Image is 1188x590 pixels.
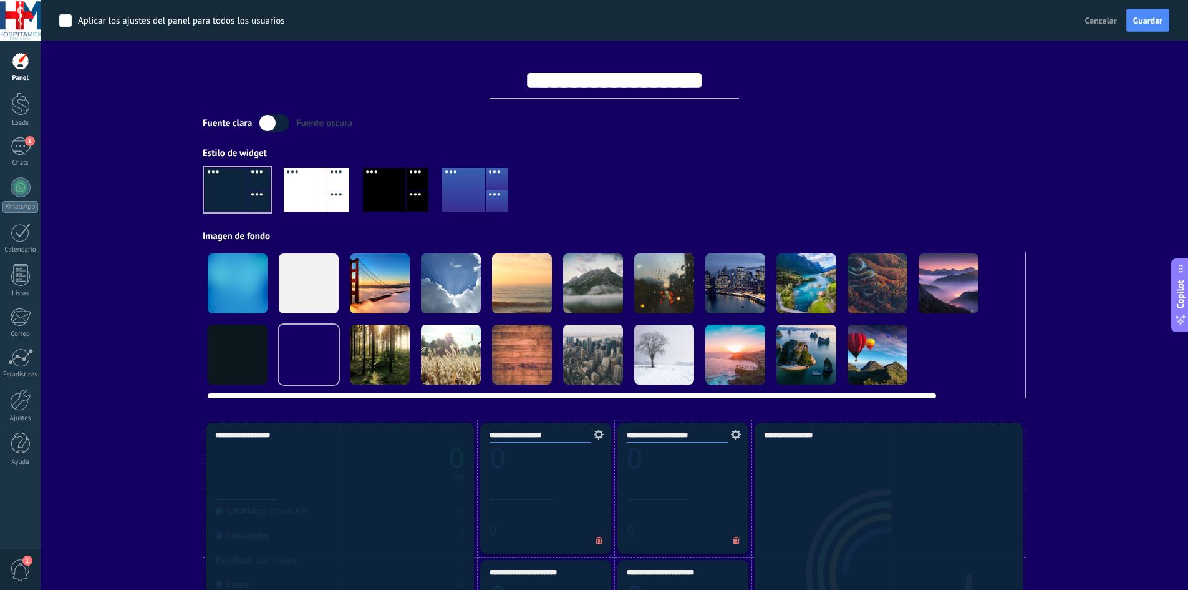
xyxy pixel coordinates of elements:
[1085,15,1117,26] span: Cancelar
[2,290,39,298] div: Listas
[2,74,39,82] div: Panel
[1133,16,1162,25] span: Guardar
[22,556,32,566] span: 1
[78,15,285,27] div: Aplicar los ajustes del panel para todos los usuarios
[1080,11,1122,30] button: Cancelar
[2,458,39,466] div: Ayuda
[203,147,1026,159] div: Estilo de widget
[2,201,38,213] div: WhatsApp
[203,230,1026,242] div: Imagen de fondo
[2,371,39,379] div: Estadísticas
[296,117,352,129] div: Fuente oscura
[2,330,39,338] div: Correo
[2,415,39,423] div: Ajustes
[1126,9,1169,32] button: Guardar
[203,117,252,129] div: Fuente clara
[2,119,39,127] div: Leads
[25,136,35,146] span: 1
[2,246,39,254] div: Calendario
[1174,280,1187,308] span: Copilot
[2,159,39,167] div: Chats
